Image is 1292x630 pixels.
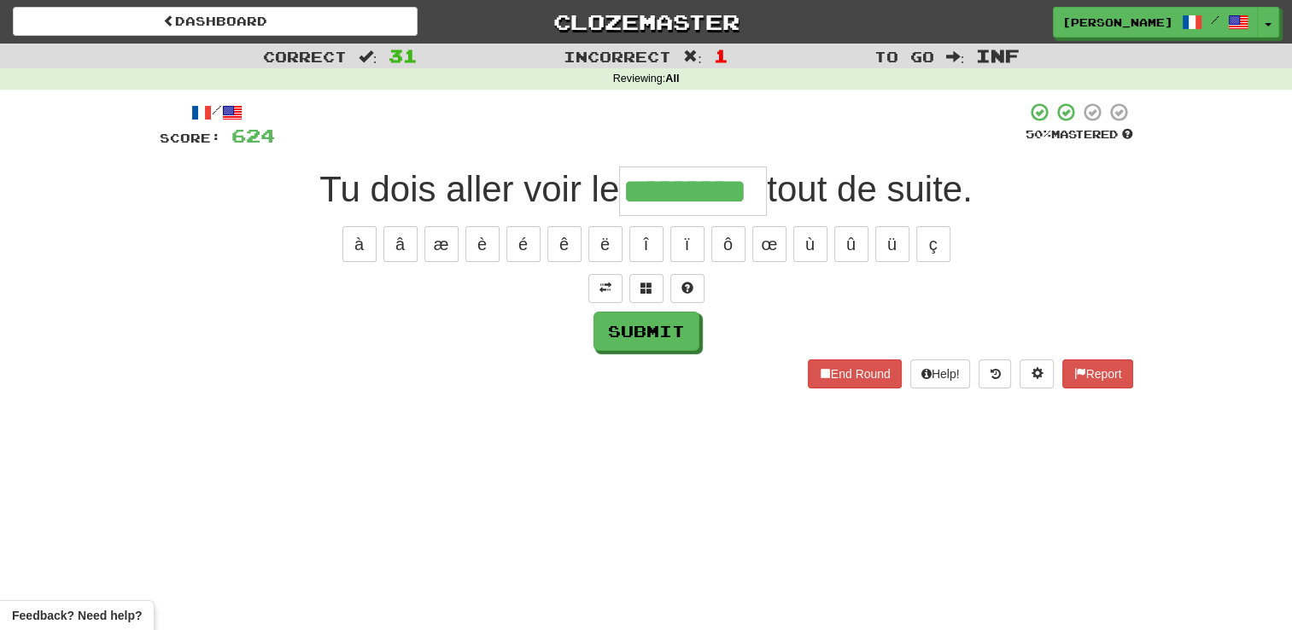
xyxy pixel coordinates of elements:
[319,169,619,209] span: Tu dois aller voir le
[714,45,728,66] span: 1
[160,131,221,145] span: Score:
[910,359,971,388] button: Help!
[389,45,418,66] span: 31
[808,359,902,388] button: End Round
[629,226,664,262] button: î
[665,73,679,85] strong: All
[564,48,671,65] span: Incorrect
[1026,127,1133,143] div: Mastered
[834,226,868,262] button: û
[342,226,377,262] button: à
[231,125,275,146] span: 624
[263,48,347,65] span: Correct
[547,226,582,262] button: ê
[1211,14,1219,26] span: /
[976,45,1020,66] span: Inf
[424,226,459,262] button: æ
[13,7,418,36] a: Dashboard
[443,7,848,37] a: Clozemaster
[629,274,664,303] button: Switch sentence to multiple choice alt+p
[383,226,418,262] button: â
[1062,15,1173,30] span: [PERSON_NAME]
[874,48,934,65] span: To go
[506,226,541,262] button: é
[793,226,827,262] button: ù
[588,226,623,262] button: ë
[12,607,142,624] span: Open feedback widget
[946,50,965,64] span: :
[979,359,1011,388] button: Round history (alt+y)
[711,226,745,262] button: ô
[670,226,704,262] button: ï
[752,226,786,262] button: œ
[359,50,377,64] span: :
[670,274,704,303] button: Single letter hint - you only get 1 per sentence and score half the points! alt+h
[1062,359,1132,388] button: Report
[916,226,950,262] button: ç
[683,50,702,64] span: :
[767,169,973,209] span: tout de suite.
[1026,127,1051,141] span: 50 %
[593,312,699,351] button: Submit
[588,274,623,303] button: Toggle translation (alt+t)
[875,226,909,262] button: ü
[465,226,500,262] button: è
[160,102,275,123] div: /
[1053,7,1258,38] a: [PERSON_NAME] /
